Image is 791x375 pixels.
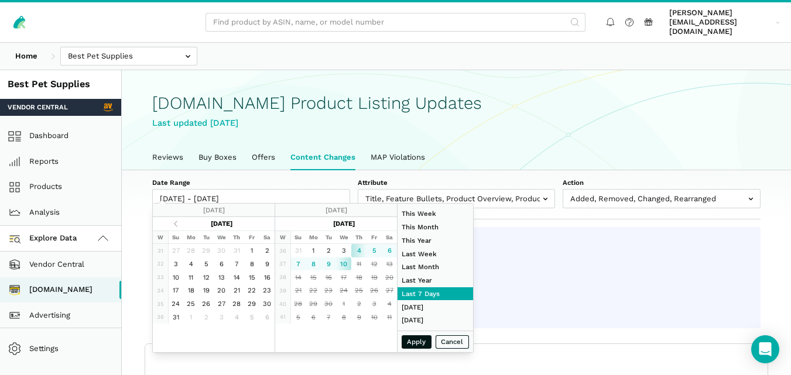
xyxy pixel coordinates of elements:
[244,284,259,297] td: 22
[306,230,321,244] th: Mo
[398,234,473,247] li: This Year
[290,270,306,284] td: 14
[358,189,556,208] input: Title, Feature Bullets, Product Overview, Product Overview - Glance Icons, Product Description, R...
[152,116,761,130] div: Last updated [DATE]
[306,297,321,311] td: 29
[183,270,198,284] td: 11
[8,102,68,112] span: Vendor Central
[321,284,336,297] td: 23
[321,257,336,271] td: 9
[436,335,470,349] button: Cancel
[259,230,275,244] th: Sa
[290,311,306,324] td: 5
[398,287,473,301] li: Last 7 Days
[229,257,244,271] td: 7
[321,244,336,257] td: 2
[351,244,367,257] td: 4
[306,284,321,297] td: 22
[198,284,214,297] td: 19
[563,189,761,208] input: Added, Removed, Changed, Rearranged
[214,257,229,271] td: 6
[259,297,275,311] td: 30
[214,230,229,244] th: We
[321,230,336,244] th: Tu
[367,284,382,297] td: 26
[398,314,473,327] li: [DATE]
[259,244,275,257] td: 2
[168,270,183,284] td: 10
[198,311,214,324] td: 2
[336,270,351,284] td: 17
[153,270,168,284] td: 33
[183,217,259,230] th: [DATE]
[290,297,306,311] td: 28
[198,297,214,311] td: 26
[168,284,183,297] td: 17
[168,311,183,324] td: 31
[229,244,244,257] td: 31
[382,270,397,284] td: 20
[153,257,168,271] td: 32
[183,244,198,257] td: 28
[382,297,397,311] td: 4
[12,232,77,246] span: Explore Data
[363,145,433,170] a: MAP Violations
[214,244,229,257] td: 30
[8,78,114,91] div: Best Pet Supplies
[351,257,367,271] td: 11
[306,311,321,324] td: 6
[382,257,397,271] td: 13
[275,270,290,284] td: 38
[229,297,244,311] td: 28
[229,284,244,297] td: 21
[198,244,214,257] td: 29
[153,244,168,257] td: 31
[351,284,367,297] td: 25
[351,230,367,244] th: Th
[275,311,290,324] td: 41
[244,270,259,284] td: 15
[290,230,306,244] th: Su
[398,274,473,287] li: Last Year
[214,270,229,284] td: 13
[244,311,259,324] td: 5
[8,47,45,66] a: Home
[168,297,183,311] td: 24
[367,270,382,284] td: 19
[367,230,382,244] th: Fr
[191,145,244,170] a: Buy Boxes
[275,257,290,271] td: 37
[214,297,229,311] td: 27
[145,145,191,170] a: Reviews
[206,13,585,32] input: Find product by ASIN, name, or model number
[563,178,761,187] label: Action
[336,257,351,271] td: 10
[229,230,244,244] th: Th
[351,270,367,284] td: 18
[183,257,198,271] td: 4
[336,284,351,297] td: 24
[152,94,761,113] h1: [DOMAIN_NAME] Product Listing Updates
[259,284,275,297] td: 23
[382,230,397,244] th: Sa
[336,230,351,244] th: We
[275,230,290,244] th: W
[198,230,214,244] th: Tu
[398,247,473,260] li: Last Week
[152,178,350,187] label: Date Range
[60,47,197,66] input: Best Pet Supplies
[244,257,259,271] td: 8
[290,257,306,271] td: 7
[183,297,198,311] td: 25
[244,230,259,244] th: Fr
[382,284,397,297] td: 27
[367,257,382,271] td: 12
[168,257,183,271] td: 3
[153,230,168,244] th: W
[290,244,306,257] td: 31
[244,297,259,311] td: 29
[153,297,168,311] td: 35
[306,257,321,271] td: 8
[351,297,367,311] td: 2
[153,284,168,297] td: 34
